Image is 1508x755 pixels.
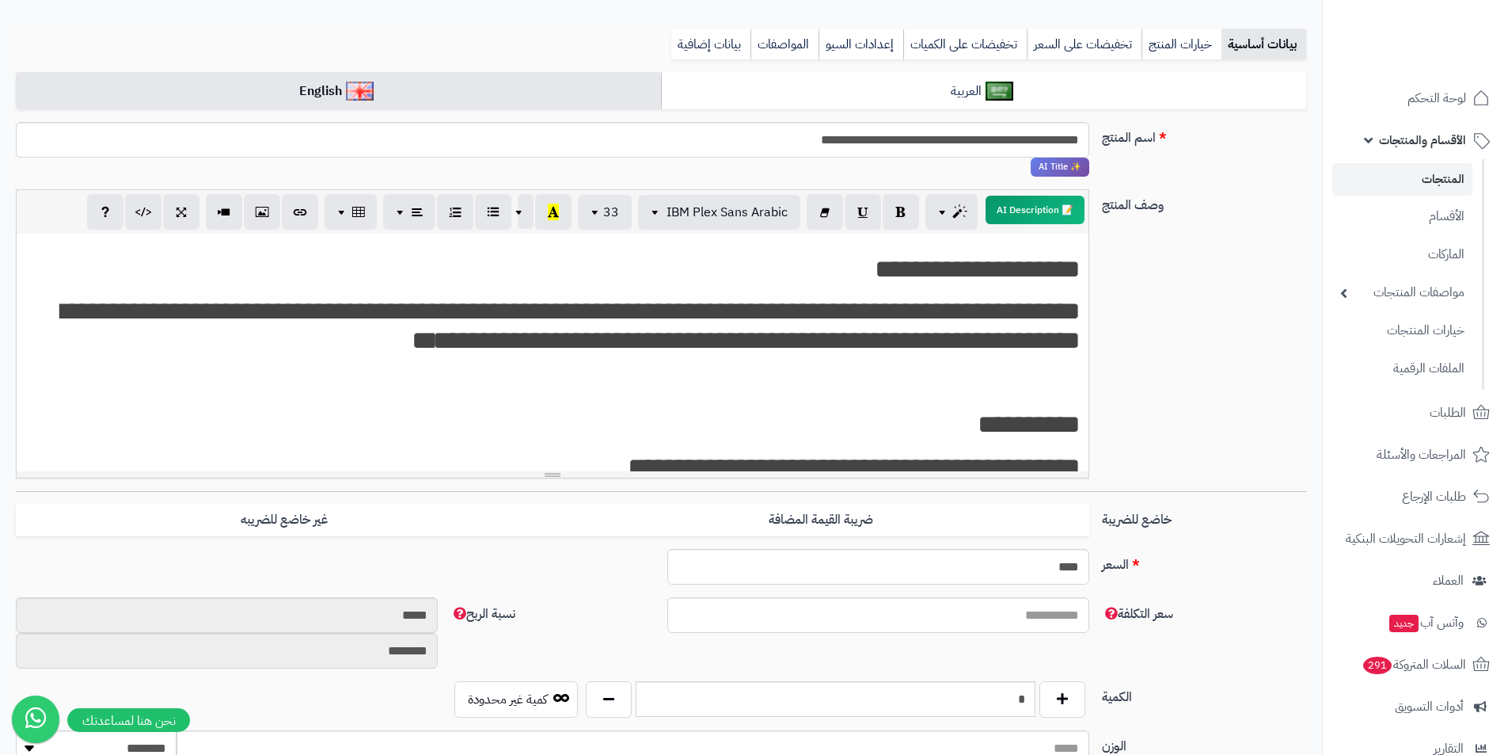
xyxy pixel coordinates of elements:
[1389,615,1419,632] span: جديد
[1332,478,1499,516] a: طلبات الإرجاع
[1027,29,1141,60] a: تخفيضات على السعر
[1362,654,1466,676] span: السلات المتروكة
[1332,436,1499,474] a: المراجعات والأسئلة
[578,195,632,230] button: 33
[16,72,661,111] a: English
[1433,570,1464,592] span: العملاء
[667,203,788,222] span: IBM Plex Sans Arabic
[986,196,1084,224] button: 📝 AI Description
[1402,486,1466,508] span: طلبات الإرجاع
[1388,612,1464,634] span: وآتس آب
[553,504,1089,536] label: ضريبة القيمة المضافة
[903,29,1027,60] a: تخفيضات على الكميات
[1407,87,1466,109] span: لوحة التحكم
[1332,520,1499,558] a: إشعارات التحويلات البنكية
[603,203,619,222] span: 33
[1096,681,1312,707] label: الكمية
[450,604,515,623] span: نسبة الربح
[346,82,374,101] img: English
[819,29,903,60] a: إعدادات السيو
[16,504,553,536] label: غير خاضع للضريبه
[1332,200,1472,234] a: الأقسام
[1031,158,1089,177] span: انقر لاستخدام رفيقك الذكي
[1332,276,1472,310] a: مواصفات المنتجات
[1221,29,1306,60] a: بيانات أساسية
[1332,352,1472,386] a: الملفات الرقمية
[1096,122,1312,147] label: اسم المنتج
[1332,163,1472,196] a: المنتجات
[671,29,750,60] a: بيانات إضافية
[750,29,819,60] a: المواصفات
[1362,656,1393,675] span: 291
[1332,394,1499,432] a: الطلبات
[1332,79,1499,117] a: لوحة التحكم
[661,72,1306,111] a: العربية
[1377,444,1466,466] span: المراجعات والأسئلة
[1141,29,1221,60] a: خيارات المنتج
[1430,402,1466,424] span: الطلبات
[1379,129,1466,151] span: الأقسام والمنتجات
[1395,696,1464,718] span: أدوات التسويق
[1332,238,1472,272] a: الماركات
[1332,314,1472,348] a: خيارات المنتجات
[1332,562,1499,600] a: العملاء
[638,195,800,230] button: IBM Plex Sans Arabic
[1332,604,1499,642] a: وآتس آبجديد
[1096,189,1312,215] label: وصف المنتج
[1096,504,1312,529] label: خاضع للضريبة
[1346,528,1466,550] span: إشعارات التحويلات البنكية
[1400,12,1493,45] img: logo-2.png
[986,82,1013,101] img: العربية
[1102,604,1173,623] span: سعر التكلفة
[1332,688,1499,726] a: أدوات التسويق
[1096,549,1312,574] label: السعر
[1332,646,1499,684] a: السلات المتروكة291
